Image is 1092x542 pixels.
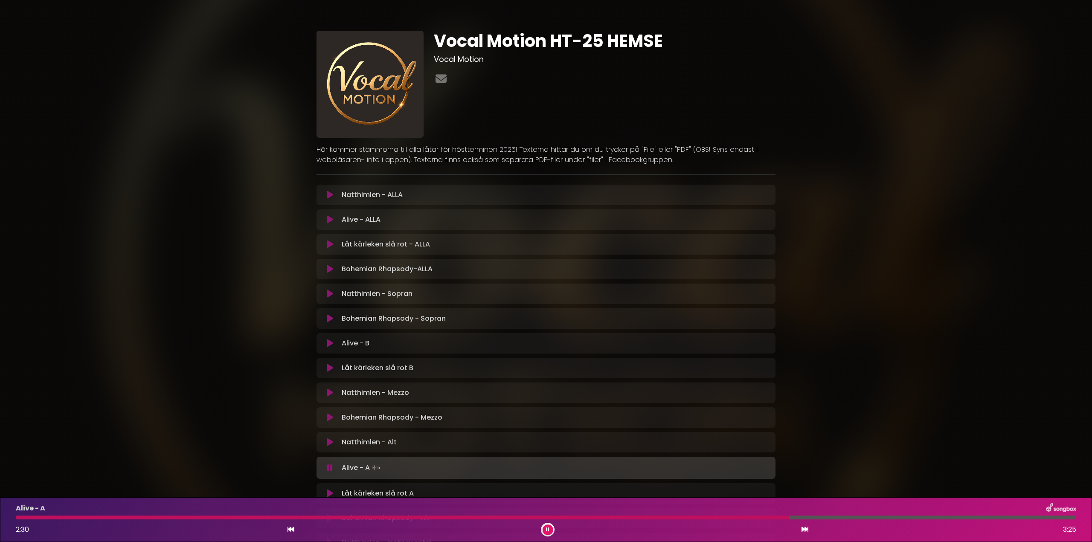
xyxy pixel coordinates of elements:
[342,190,403,200] p: Natthimlen - ALLA
[16,525,29,534] span: 2:30
[342,462,382,474] p: Alive - A
[342,239,430,249] p: Låt kärleken slå rot - ALLA
[1046,503,1076,514] img: songbox-logo-white.png
[370,462,382,474] img: waveform4.gif
[342,388,409,398] p: Natthimlen - Mezzo
[342,363,413,373] p: Låt kärleken slå rot B
[342,488,414,499] p: Låt kärleken slå rot A
[434,55,775,64] h3: Vocal Motion
[342,289,412,299] p: Natthimlen - Sopran
[317,31,424,138] img: pGlB4Q9wSIK9SaBErEAn
[342,338,369,348] p: Alive - B
[342,412,442,423] p: Bohemian Rhapsody - Mezzo
[342,437,397,447] p: Natthimlen - Alt
[1063,525,1076,535] span: 3:25
[434,31,775,51] h1: Vocal Motion HT-25 HEMSE
[342,214,380,225] p: Alive - ALLA
[342,264,433,274] p: Bohemian Rhapsody-ALLA
[342,313,446,324] p: Bohemian Rhapsody - Sopran
[317,145,775,165] p: Här kommer stämmorna till alla låtar för höstterminen 2025! Texterna hittar du om du trycker på "...
[16,503,45,513] p: Alive - A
